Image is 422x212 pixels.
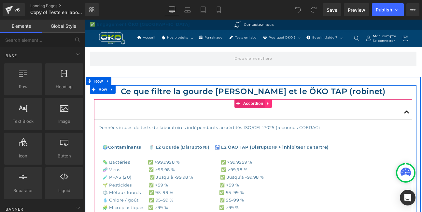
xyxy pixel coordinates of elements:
[184,93,210,103] span: Accordion
[30,10,83,15] span: Copy of Tests en laboratoire (version [PERSON_NAME])
[406,3,419,16] button: More
[13,6,21,14] div: v6
[16,122,378,130] p: Données issues de tests de laboratoires indépendants accrédités ISO/CEI 17025 (reconnus COFRAC)
[210,93,219,103] a: Expand / Collapse
[5,53,18,59] span: Base
[164,3,180,16] a: Desktop
[6,153,40,159] span: Icon
[47,118,81,125] span: Image
[42,20,85,33] a: Global Style
[28,77,36,87] a: Expand / Collapse
[7,2,123,8] strong: ✅ Engagement ÖKO [GEOGRAPHIC_DATA]
[6,83,40,90] span: Row
[195,3,211,16] a: Tablet
[85,3,99,16] a: New Library
[23,67,32,77] a: Expand / Collapse
[291,3,304,16] button: Undo
[327,7,337,13] span: Save
[180,3,195,16] a: Laptop
[400,190,415,205] div: Open Intercom Messenger
[6,118,40,125] span: Text Block
[47,83,81,90] span: Heading
[6,187,40,194] span: Separator
[28,146,285,152] strong: Contaminants 🥤 L2 Gourde (Disruptor®) 🚰 L2 ÖKO TAP (Disruptor® + inhibiteur de tartre)
[372,3,404,16] button: Publish
[11,77,383,90] h2: Ce que filtre la gourde [PERSON_NAME] et le ÖKO TAP (robinet)
[21,144,373,162] p: 🌍
[47,187,81,194] span: Liquid
[3,3,25,16] a: v6
[47,153,81,159] span: Button
[348,7,365,13] span: Preview
[10,67,23,77] span: Row
[211,3,227,16] a: Mobile
[344,3,369,16] a: Preview
[15,77,28,87] span: Row
[376,7,392,12] span: Publish
[30,3,95,8] a: Landing Pages
[307,3,320,16] button: Redo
